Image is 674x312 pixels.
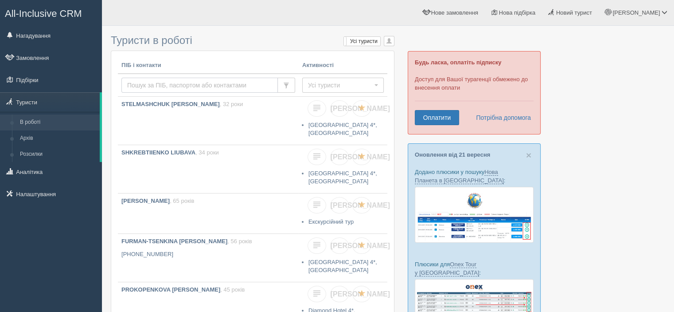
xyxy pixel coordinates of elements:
[415,110,459,125] a: Оплатити
[121,149,195,156] b: SHKREBTIIENKO LIUBAVA
[331,153,390,161] span: [PERSON_NAME]
[415,260,534,277] p: Плюсики для :
[220,286,245,293] span: , 45 років
[331,242,390,249] span: [PERSON_NAME]
[431,9,478,16] span: Нове замовлення
[330,100,349,117] a: [PERSON_NAME]
[118,58,299,74] th: ПІБ і контакти
[227,238,252,245] span: , 56 років
[118,145,299,193] a: SHKREBTIIENKO LIUBAVA, 34 роки
[0,0,101,25] a: All-Inclusive CRM
[331,290,390,298] span: [PERSON_NAME]
[121,250,295,259] p: [PHONE_NUMBER]
[308,122,377,137] a: [GEOGRAPHIC_DATA] 4*, [GEOGRAPHIC_DATA]
[408,51,541,134] div: Доступ для Вашої турагенції обмежено до внесення оплати
[331,105,390,112] span: [PERSON_NAME]
[470,110,531,125] a: Потрібна допомога
[556,9,592,16] span: Новий турист
[5,8,82,19] span: All-Inclusive CRM
[121,238,227,245] b: FURMAN-TSENKINA [PERSON_NAME]
[526,150,531,160] button: Close
[118,194,299,233] a: [PERSON_NAME], 65 років
[16,146,100,162] a: Розсилки
[170,197,194,204] span: , 65 років
[415,261,479,276] a: Onex Tour у [GEOGRAPHIC_DATA]
[330,197,349,213] a: [PERSON_NAME]
[308,170,377,185] a: [GEOGRAPHIC_DATA] 4*, [GEOGRAPHIC_DATA]
[344,37,380,46] label: Усі туристи
[302,78,384,93] button: Усі туристи
[220,101,243,107] span: , 32 роки
[308,81,372,90] span: Усі туристи
[330,286,349,302] a: [PERSON_NAME]
[415,59,501,66] b: Будь ласка, оплатіть підписку
[195,149,219,156] span: , 34 роки
[331,201,390,209] span: [PERSON_NAME]
[308,259,377,274] a: [GEOGRAPHIC_DATA] 4*, [GEOGRAPHIC_DATA]
[111,34,192,46] span: Туристи в роботі
[118,234,299,282] a: FURMAN-TSENKINA [PERSON_NAME], 56 років [PHONE_NUMBER]
[16,130,100,146] a: Архів
[308,218,354,225] a: Екскурсійний тур
[121,101,220,107] b: STELMASHCHUK [PERSON_NAME]
[330,149,349,165] a: [PERSON_NAME]
[121,197,170,204] b: [PERSON_NAME]
[16,115,100,130] a: В роботі
[526,150,531,160] span: ×
[415,168,534,185] p: Додано плюсики у пошуку :
[121,286,220,293] b: PROKOPENKOVA [PERSON_NAME]
[121,78,278,93] input: Пошук за ПІБ, паспортом або контактами
[299,58,387,74] th: Активності
[118,97,299,145] a: STELMASHCHUK [PERSON_NAME], 32 роки
[415,169,504,184] a: Нова Планета в [GEOGRAPHIC_DATA]
[415,187,534,243] img: new-planet-%D0%BF%D1%96%D0%B4%D0%B1%D1%96%D1%80%D0%BA%D0%B0-%D1%81%D1%80%D0%BC-%D0%B4%D0%BB%D1%8F...
[499,9,536,16] span: Нова підбірка
[612,9,660,16] span: [PERSON_NAME]
[330,237,349,254] a: [PERSON_NAME]
[415,151,490,158] a: Оновлення від 21 вересня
